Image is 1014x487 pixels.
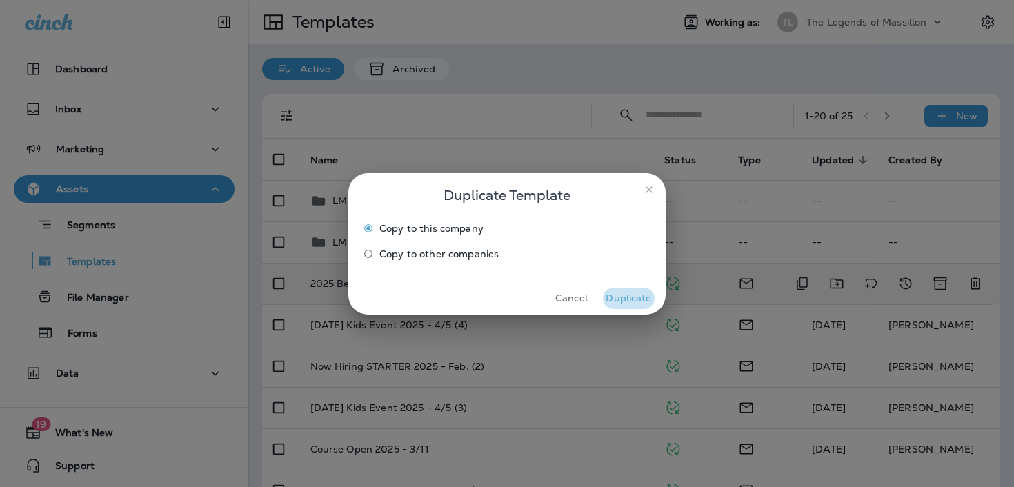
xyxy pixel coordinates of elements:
button: close [638,179,660,201]
span: Duplicate Template [444,184,570,206]
span: Copy to this company [379,223,484,234]
span: Copy to other companies [379,248,499,259]
button: Cancel [546,288,597,309]
button: Duplicate [603,288,655,309]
